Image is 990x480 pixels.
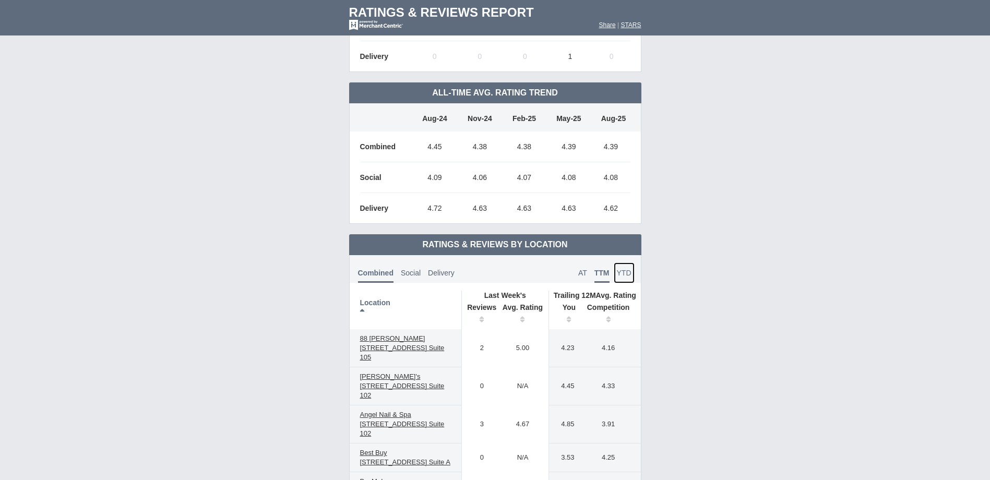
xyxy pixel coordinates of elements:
td: 4.38 [457,131,502,162]
img: mc-powered-by-logo-white-103.png [349,20,403,30]
td: 4.08 [591,162,630,193]
a: [PERSON_NAME]'s [STREET_ADDRESS] Suite 102 [355,370,456,402]
td: 4.39 [591,131,630,162]
span: TTM [594,269,610,283]
span: Combined [358,269,393,283]
th: Avg. Rating [549,291,641,300]
td: 5.00 [497,329,549,367]
a: Angel Nail & Spa [STREET_ADDRESS] Suite 102 [355,409,456,440]
td: Nov-24 [457,103,502,131]
td: 0 [461,443,497,472]
th: Reviews: activate to sort column ascending [461,300,497,329]
td: 4.63 [457,193,502,224]
td: 3 [461,405,497,443]
td: 4.25 [581,443,641,472]
span: Angel Nail & Spa [STREET_ADDRESS] Suite 102 [360,411,445,437]
a: Best Buy [STREET_ADDRESS] Suite A [355,447,456,469]
td: 4.39 [546,131,591,162]
td: 4.45 [549,367,581,405]
td: Combined [360,131,412,162]
td: 4.16 [581,329,641,367]
span: 0 [433,52,437,61]
td: 4.23 [549,329,581,367]
td: 4.06 [457,162,502,193]
span: Delivery [428,269,455,277]
td: Aug-24 [412,103,458,131]
td: 4.72 [412,193,458,224]
td: N/A [497,443,549,472]
td: Feb-25 [502,103,546,131]
span: 0 [478,52,482,61]
span: 88 [PERSON_NAME] [STREET_ADDRESS] Suite 105 [360,334,445,361]
a: Share [599,21,616,29]
td: 0 [461,367,497,405]
td: All-Time Avg. Rating Trend [349,82,641,103]
span: 0 [523,52,527,61]
span: | [617,21,619,29]
td: 4.63 [546,193,591,224]
td: 4.07 [502,162,546,193]
td: 2 [461,329,497,367]
span: AT [578,269,587,277]
td: 4.08 [546,162,591,193]
td: 4.38 [502,131,546,162]
td: 4.85 [549,405,581,443]
th: Competition : activate to sort column ascending [581,300,641,329]
td: 4.09 [412,162,458,193]
span: [PERSON_NAME]'s [STREET_ADDRESS] Suite 102 [360,373,445,399]
td: Aug-25 [591,103,630,131]
td: Social [360,162,412,193]
td: 4.63 [502,193,546,224]
span: Social [401,269,421,277]
a: 88 [PERSON_NAME] [STREET_ADDRESS] Suite 105 [355,332,456,364]
th: Location: activate to sort column descending [350,291,462,329]
th: Last Week's [461,291,548,300]
td: N/A [497,367,549,405]
td: 4.62 [591,193,630,224]
span: Trailing 12M [554,291,596,299]
td: May-25 [546,103,591,131]
td: 3.53 [549,443,581,472]
a: STARS [621,21,641,29]
td: 4.67 [497,405,549,443]
td: Delivery [360,41,412,72]
th: You: activate to sort column ascending [549,300,581,329]
span: 0 [610,52,614,61]
th: Avg. Rating: activate to sort column ascending [497,300,549,329]
td: 4.45 [412,131,458,162]
td: Delivery [360,193,412,224]
td: 4.33 [581,367,641,405]
td: Ratings & Reviews by Location [349,234,641,255]
td: 1 [547,41,593,72]
span: Best Buy [STREET_ADDRESS] Suite A [360,449,450,466]
td: 3.91 [581,405,641,443]
span: YTD [617,269,631,277]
